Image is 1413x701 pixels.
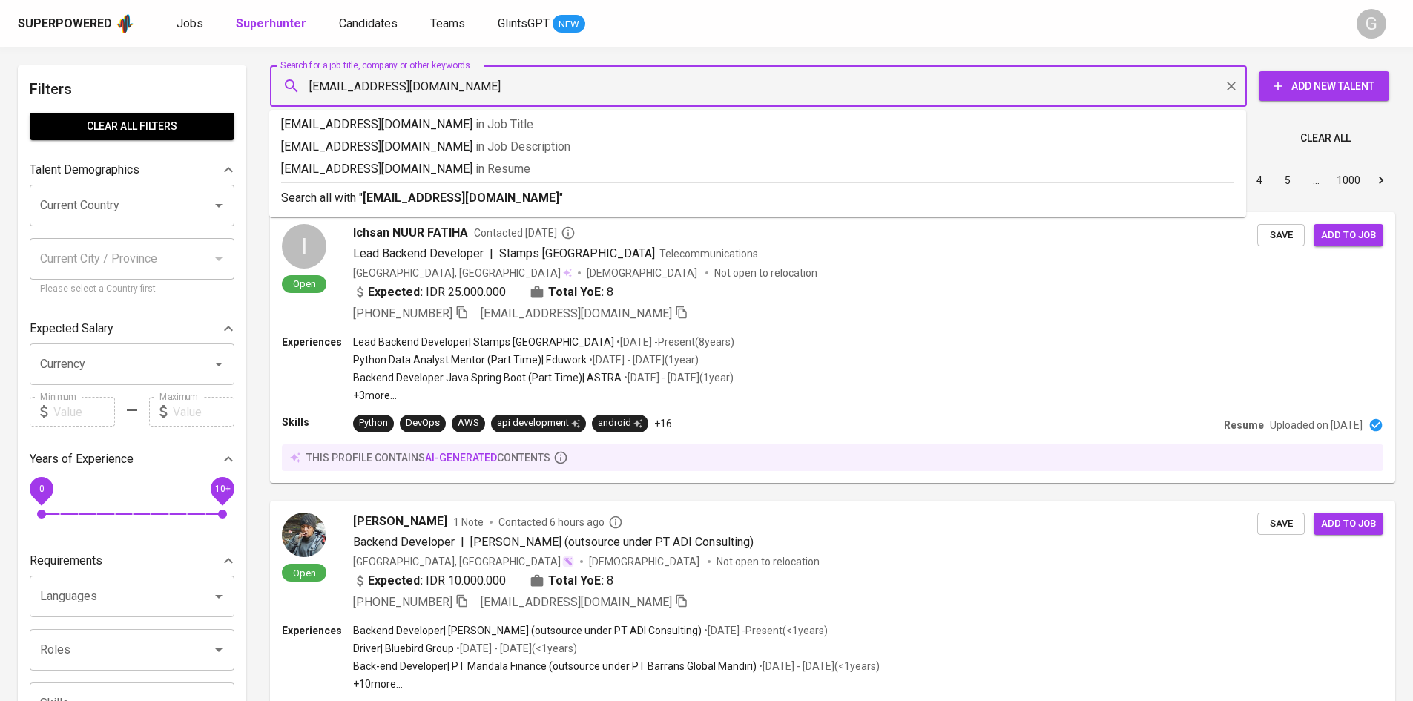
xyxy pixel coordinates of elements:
[30,77,234,101] h6: Filters
[589,554,702,569] span: [DEMOGRAPHIC_DATA]
[282,224,326,269] div: I
[287,567,322,579] span: Open
[40,282,224,297] p: Please select a Country first
[281,116,1234,134] p: [EMAIL_ADDRESS][DOMAIN_NAME]
[453,515,484,530] span: 1 Note
[659,248,758,260] span: Telecommunications
[236,15,309,33] a: Superhunter
[607,572,613,590] span: 8
[562,556,574,567] img: magic_wand.svg
[714,266,817,280] p: Not open to relocation
[475,139,570,154] span: in Job Description
[1270,418,1363,432] p: Uploaded on [DATE]
[461,533,464,551] span: |
[353,623,702,638] p: Backend Developer | [PERSON_NAME] (outsource under PT ADI Consulting)
[339,16,398,30] span: Candidates
[353,283,506,301] div: IDR 25.000.000
[353,266,572,280] div: [GEOGRAPHIC_DATA], [GEOGRAPHIC_DATA]
[607,283,613,301] span: 8
[614,335,734,349] p: • [DATE] - Present ( 8 years )
[30,155,234,185] div: Talent Demographics
[353,306,452,320] span: [PHONE_NUMBER]
[359,416,388,430] div: Python
[115,13,135,35] img: app logo
[1265,227,1297,244] span: Save
[598,416,642,430] div: android
[458,416,479,430] div: AWS
[18,16,112,33] div: Superpowered
[270,212,1395,483] a: IOpenIchsan NUUR FATIHAContacted [DATE]Lead Backend Developer|Stamps [GEOGRAPHIC_DATA]Telecommuni...
[281,160,1234,178] p: [EMAIL_ADDRESS][DOMAIN_NAME]
[1221,76,1242,96] button: Clear
[53,397,115,427] input: Value
[282,623,353,638] p: Experiences
[30,320,113,338] p: Expected Salary
[282,513,326,557] img: 6c94052bd09810a41fb5660b9d6b21ce.jpg
[1248,168,1271,192] button: Go to page 4
[368,283,423,301] b: Expected:
[548,572,604,590] b: Total YoE:
[39,484,44,494] span: 0
[608,515,623,530] svg: By Batam recruiter
[497,416,580,430] div: api development
[282,415,353,430] p: Skills
[353,370,622,385] p: Backend Developer Java Spring Boot (Part Time) | ASTRA
[30,161,139,179] p: Talent Demographics
[757,659,880,674] p: • [DATE] - [DATE] ( <1 years )
[208,639,229,660] button: Open
[1357,9,1386,39] div: G
[353,595,452,609] span: [PHONE_NUMBER]
[587,352,699,367] p: • [DATE] - [DATE] ( 1 year )
[470,535,754,549] span: [PERSON_NAME] (outsource under PT ADI Consulting)
[18,13,135,35] a: Superpoweredapp logo
[1257,513,1305,536] button: Save
[353,535,455,549] span: Backend Developer
[306,450,550,465] p: this profile contains contents
[548,283,604,301] b: Total YoE:
[1304,173,1328,188] div: …
[1224,418,1264,432] p: Resume
[490,245,493,263] span: |
[177,16,203,30] span: Jobs
[475,117,533,131] span: in Job Title
[702,623,828,638] p: • [DATE] - Present ( <1 years )
[353,352,587,367] p: Python Data Analyst Mentor (Part Time) | Eduwork
[587,266,699,280] span: [DEMOGRAPHIC_DATA]
[208,195,229,216] button: Open
[30,444,234,474] div: Years of Experience
[499,246,655,260] span: Stamps [GEOGRAPHIC_DATA]
[282,335,353,349] p: Experiences
[353,572,506,590] div: IDR 10.000.000
[475,162,530,176] span: in Resume
[1271,77,1377,96] span: Add New Talent
[353,677,880,691] p: +10 more ...
[1332,168,1365,192] button: Go to page 1000
[474,226,576,240] span: Contacted [DATE]
[281,138,1234,156] p: [EMAIL_ADDRESS][DOMAIN_NAME]
[30,546,234,576] div: Requirements
[498,15,585,33] a: GlintsGPT NEW
[1276,168,1300,192] button: Go to page 5
[481,595,672,609] span: [EMAIL_ADDRESS][DOMAIN_NAME]
[553,17,585,32] span: NEW
[498,515,623,530] span: Contacted 6 hours ago
[1265,516,1297,533] span: Save
[430,16,465,30] span: Teams
[353,246,484,260] span: Lead Backend Developer
[406,416,440,430] div: DevOps
[353,554,574,569] div: [GEOGRAPHIC_DATA], [GEOGRAPHIC_DATA]
[177,15,206,33] a: Jobs
[236,16,306,30] b: Superhunter
[353,224,468,242] span: Ichsan NUUR FATIHA
[208,354,229,375] button: Open
[454,641,577,656] p: • [DATE] - [DATE] ( <1 years )
[30,314,234,343] div: Expected Salary
[339,15,401,33] a: Candidates
[363,191,559,205] b: [EMAIL_ADDRESS][DOMAIN_NAME]
[353,513,447,530] span: [PERSON_NAME]
[30,450,134,468] p: Years of Experience
[353,641,454,656] p: Driver | Bluebird Group
[353,335,614,349] p: Lead Backend Developer | Stamps [GEOGRAPHIC_DATA]
[1259,71,1389,101] button: Add New Talent
[214,484,230,494] span: 10+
